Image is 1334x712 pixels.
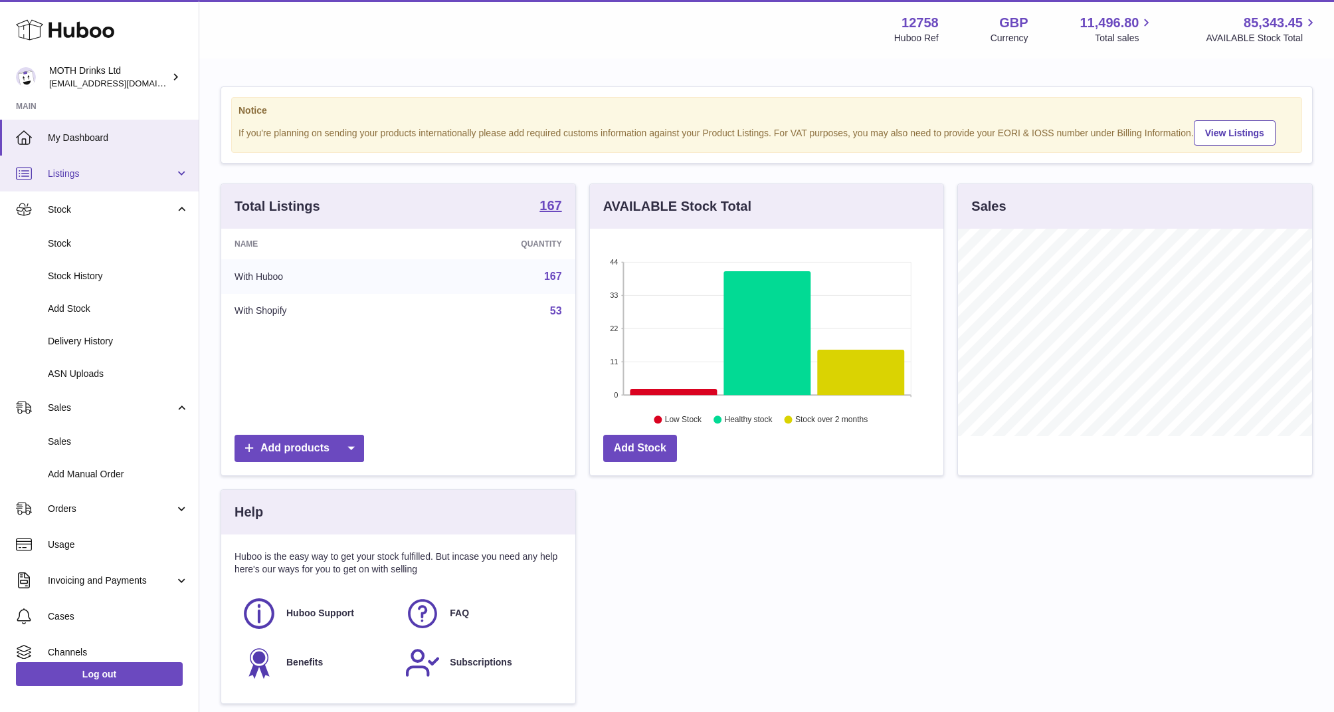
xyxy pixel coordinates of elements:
a: View Listings [1194,120,1276,146]
a: Add Stock [603,435,677,462]
span: Add Stock [48,302,189,315]
a: 167 [544,271,562,282]
span: Subscriptions [450,656,512,669]
h3: Help [235,503,263,521]
span: Invoicing and Payments [48,574,175,587]
text: 0 [614,391,618,399]
text: 33 [610,291,618,299]
strong: Notice [238,104,1295,117]
text: Low Stock [665,415,702,425]
a: 53 [550,305,562,316]
th: Quantity [412,229,575,259]
img: orders@mothdrinks.com [16,67,36,87]
span: ASN Uploads [48,368,189,380]
span: Total sales [1095,32,1154,45]
a: Huboo Support [241,596,391,632]
strong: GBP [999,14,1028,32]
a: Subscriptions [405,645,555,681]
strong: 12758 [902,14,939,32]
th: Name [221,229,412,259]
text: Healthy stock [724,415,773,425]
td: With Huboo [221,259,412,294]
div: Huboo Ref [894,32,939,45]
strong: 167 [539,199,561,212]
span: Stock History [48,270,189,283]
a: Benefits [241,645,391,681]
text: 44 [610,258,618,266]
span: 11,496.80 [1080,14,1139,32]
td: With Shopify [221,294,412,328]
span: Delivery History [48,335,189,348]
text: 11 [610,358,618,366]
div: MOTH Drinks Ltd [49,64,169,90]
p: Huboo is the easy way to get your stock fulfilled. But incase you need any help here's our ways f... [235,550,562,576]
a: Add products [235,435,364,462]
span: Sales [48,402,175,414]
span: Orders [48,503,175,515]
a: Log out [16,662,183,686]
span: Sales [48,435,189,448]
span: Listings [48,168,175,180]
span: Channels [48,646,189,659]
div: If you're planning on sending your products internationally please add required customs informati... [238,118,1295,146]
span: Stock [48,237,189,250]
span: [EMAIL_ADDRESS][DOMAIN_NAME] [49,78,195,88]
a: FAQ [405,596,555,632]
span: Usage [48,538,189,551]
a: 11,496.80 Total sales [1080,14,1154,45]
text: 22 [610,324,618,332]
h3: Total Listings [235,197,320,215]
span: Cases [48,610,189,623]
span: Benefits [286,656,323,669]
span: Stock [48,203,175,216]
h3: Sales [971,197,1006,215]
a: 85,343.45 AVAILABLE Stock Total [1206,14,1318,45]
text: Stock over 2 months [795,415,868,425]
span: FAQ [450,607,469,620]
span: 85,343.45 [1244,14,1303,32]
span: AVAILABLE Stock Total [1206,32,1318,45]
span: Add Manual Order [48,468,189,481]
div: Currency [991,32,1028,45]
a: 167 [539,199,561,215]
span: My Dashboard [48,132,189,144]
h3: AVAILABLE Stock Total [603,197,751,215]
span: Huboo Support [286,607,354,620]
